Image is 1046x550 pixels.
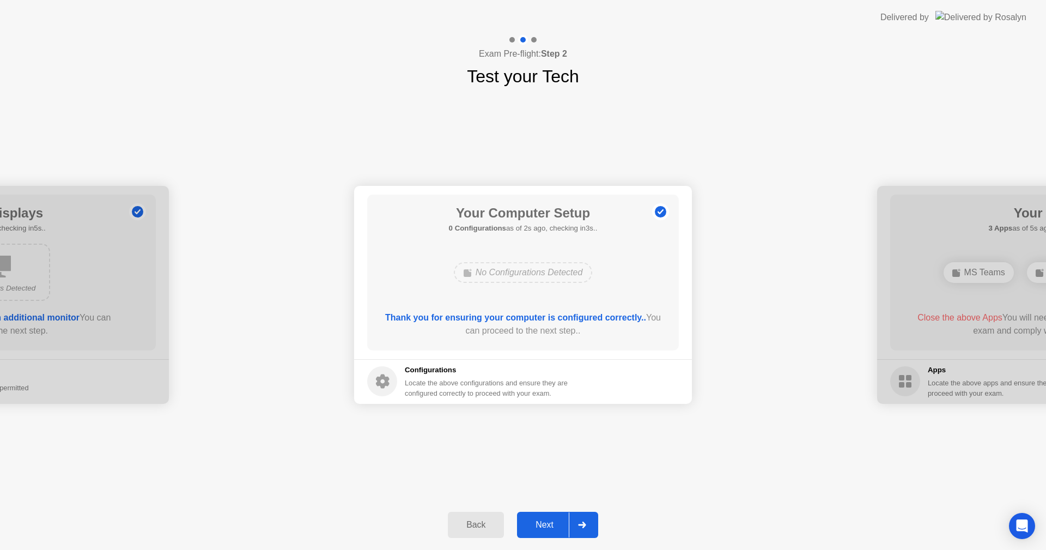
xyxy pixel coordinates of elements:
h5: Configurations [405,365,570,376]
button: Next [517,512,598,538]
h5: as of 2s ago, checking in3s.. [449,223,598,234]
h1: Test your Tech [467,63,579,89]
h4: Exam Pre-flight: [479,47,567,61]
b: 0 Configurations [449,224,506,232]
div: Delivered by [880,11,929,24]
div: Back [451,520,501,530]
button: Back [448,512,504,538]
div: Next [520,520,569,530]
div: No Configurations Detected [454,262,593,283]
b: Thank you for ensuring your computer is configured correctly.. [385,313,646,322]
div: Locate the above configurations and ensure they are configured correctly to proceed with your exam. [405,378,570,398]
img: Delivered by Rosalyn [935,11,1026,23]
h1: Your Computer Setup [449,203,598,223]
div: You can proceed to the next step.. [383,311,664,337]
b: Step 2 [541,49,567,58]
div: Open Intercom Messenger [1009,513,1035,539]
